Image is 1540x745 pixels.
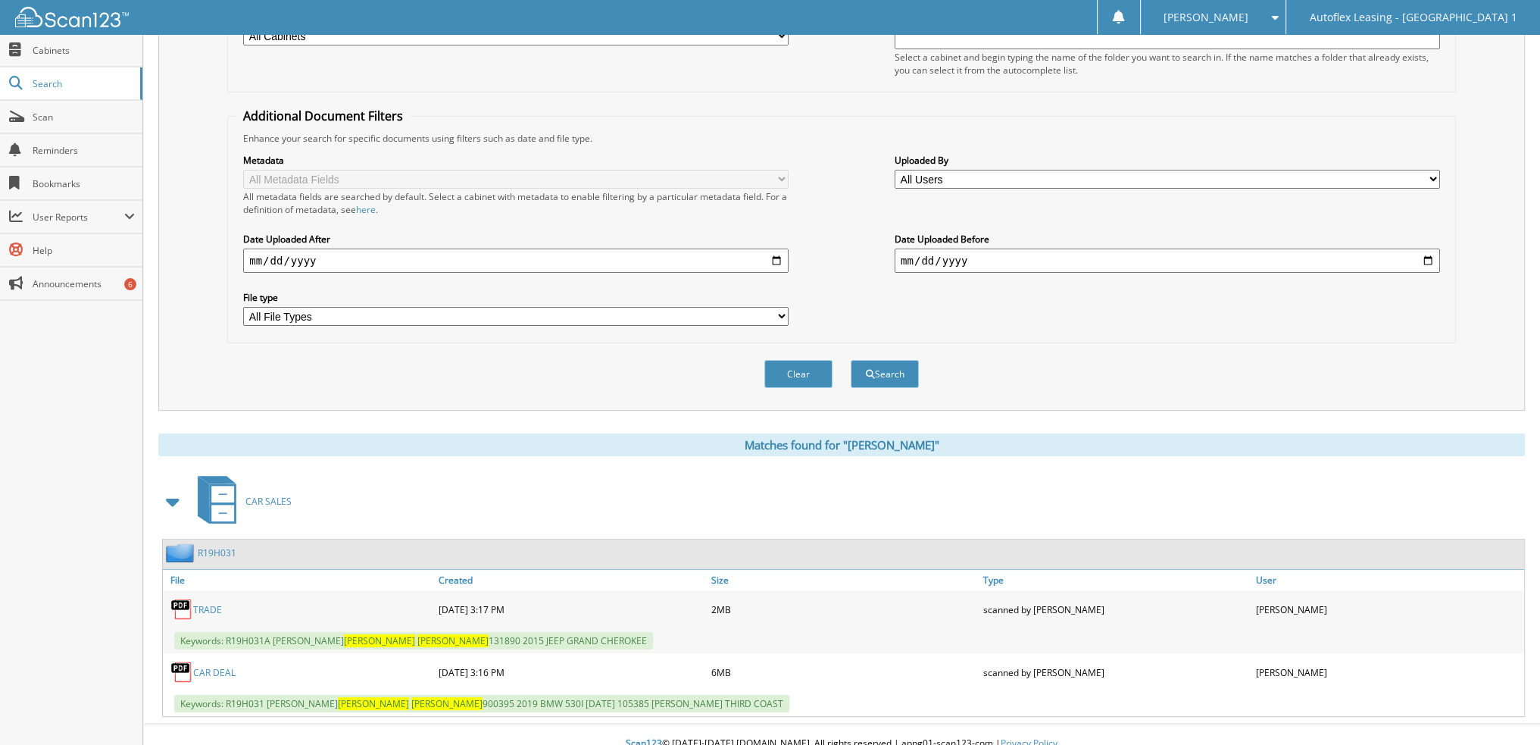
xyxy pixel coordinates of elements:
[170,661,193,684] img: PDF.png
[193,666,236,679] a: CAR DEAL
[979,657,1251,687] div: scanned by [PERSON_NAME]
[33,277,135,290] span: Announcements
[895,249,1440,273] input: end
[243,233,789,246] label: Date Uploaded After
[33,211,124,224] span: User Reports
[33,177,135,190] span: Bookmarks
[243,154,789,167] label: Metadata
[166,543,198,562] img: folder2.png
[245,495,292,508] span: CAR SALES
[158,434,1525,456] div: Matches found for "[PERSON_NAME]"
[243,291,789,304] label: File type
[15,7,129,27] img: scan123-logo-white.svg
[851,360,919,388] button: Search
[33,44,135,57] span: Cabinets
[170,598,193,621] img: PDF.png
[708,570,979,590] a: Size
[243,249,789,273] input: start
[1252,594,1524,624] div: [PERSON_NAME]
[236,108,411,124] legend: Additional Document Filters
[411,697,483,710] span: [PERSON_NAME]
[1164,13,1248,22] span: [PERSON_NAME]
[356,203,376,216] a: here
[895,154,1440,167] label: Uploaded By
[198,546,236,559] a: R19H031
[236,132,1448,145] div: Enhance your search for specific documents using filters such as date and file type.
[417,634,489,647] span: [PERSON_NAME]
[1252,657,1524,687] div: [PERSON_NAME]
[193,603,222,616] a: TRADE
[174,632,653,650] span: Keywords: R19H031A [PERSON_NAME] 131890 2015 JEEP GRAND CHEROKEE
[435,594,707,624] div: [DATE] 3:17 PM
[1464,672,1540,745] iframe: Chat Widget
[33,144,135,157] span: Reminders
[1252,570,1524,590] a: User
[338,697,409,710] span: [PERSON_NAME]
[33,77,133,90] span: Search
[189,471,292,531] a: CAR SALES
[435,570,707,590] a: Created
[708,594,979,624] div: 2MB
[764,360,832,388] button: Clear
[344,634,415,647] span: [PERSON_NAME]
[979,570,1251,590] a: Type
[435,657,707,687] div: [DATE] 3:16 PM
[163,570,435,590] a: File
[124,278,136,290] div: 6
[895,51,1440,77] div: Select a cabinet and begin typing the name of the folder you want to search in. If the name match...
[174,695,789,712] span: Keywords: R19H031 [PERSON_NAME] 900395 2019 BMW 530I [DATE] 105385 [PERSON_NAME] THIRD COAST
[979,594,1251,624] div: scanned by [PERSON_NAME]
[33,244,135,257] span: Help
[708,657,979,687] div: 6MB
[243,190,789,216] div: All metadata fields are searched by default. Select a cabinet with metadata to enable filtering b...
[33,111,135,124] span: Scan
[895,233,1440,246] label: Date Uploaded Before
[1310,13,1517,22] span: Autoflex Leasing - [GEOGRAPHIC_DATA] 1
